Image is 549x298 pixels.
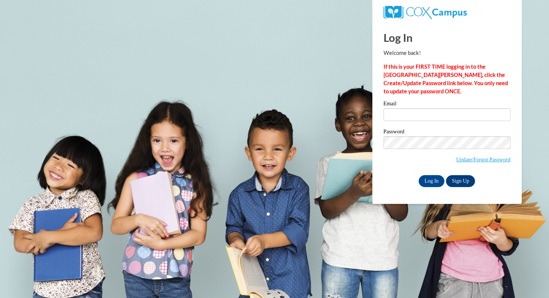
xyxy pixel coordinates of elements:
[384,9,467,15] a: COX Campus
[384,49,511,57] p: Welcome back!
[446,175,475,187] a: Sign Up
[384,6,467,19] img: COX Campus
[384,101,511,108] label: Email
[384,129,511,136] label: Password
[384,30,511,45] h1: Log In
[419,175,445,187] input: Log In
[456,156,510,162] a: Update/Forgot Password
[384,63,508,94] strong: If this is your FIRST TIME logging in to the [GEOGRAPHIC_DATA][PERSON_NAME], click the Create/Upd...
